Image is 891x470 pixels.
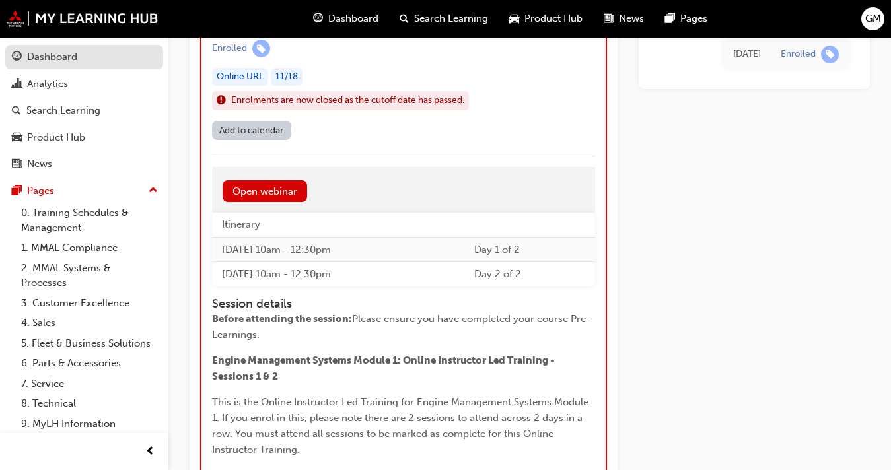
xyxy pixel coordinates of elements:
span: Pages [680,11,707,26]
a: 1. MMAL Compliance [16,238,163,258]
a: 4. Sales [16,313,163,333]
td: Day 1 of 2 [464,237,595,262]
div: Pages [27,184,54,199]
div: 11 / 18 [271,68,303,86]
span: Please ensure you have completed your course Pre-Learnings. [212,313,590,341]
span: car-icon [12,132,22,144]
td: [DATE] 10am - 12:30pm [212,237,464,262]
a: 6. Parts & Accessories [16,353,163,374]
a: 8. Technical [16,393,163,414]
a: Open webinar [223,180,307,202]
a: 7. Service [16,374,163,394]
a: News [5,152,163,176]
span: guage-icon [12,51,22,63]
div: Dashboard [27,50,77,65]
a: Search Learning [5,98,163,123]
a: pages-iconPages [655,5,718,32]
span: car-icon [509,11,519,27]
button: GM [861,7,884,30]
a: 5. Fleet & Business Solutions [16,333,163,354]
span: prev-icon [145,444,155,460]
div: Online URL [212,68,268,86]
span: pages-icon [665,11,675,27]
span: Dashboard [328,11,378,26]
span: up-icon [149,182,158,199]
button: Pages [5,179,163,203]
a: Dashboard [5,45,163,69]
span: Product Hub [524,11,583,26]
img: mmal [7,10,159,27]
div: Enrolled [212,42,247,55]
span: Engine Management Systems Module 1: Online Instructor Led Training - Sessions 1 & 2 [212,354,557,382]
a: search-iconSearch Learning [389,5,499,32]
span: GM [865,11,881,26]
a: 9. MyLH Information [16,414,163,434]
a: guage-iconDashboard [303,5,389,32]
a: 0. Training Schedules & Management [16,203,163,238]
span: guage-icon [313,11,323,27]
a: news-iconNews [593,5,655,32]
div: News [27,156,52,172]
span: exclaim-icon [217,92,226,110]
a: Add to calendar [212,121,291,140]
span: news-icon [604,11,614,27]
span: chart-icon [12,79,22,90]
div: Fri Aug 22 2025 09:30:10 GMT+1000 (Australian Eastern Standard Time) [733,47,761,62]
span: news-icon [12,158,22,170]
div: Enrolled [781,48,816,61]
span: search-icon [400,11,409,27]
div: Search Learning [26,103,100,118]
span: This is the Online Instructor Led Training for Engine Management Systems Module 1. If you enrol i... [212,396,591,455]
div: Analytics [27,77,68,92]
span: pages-icon [12,185,22,197]
span: learningRecordVerb_ENROLL-icon [821,46,839,63]
a: 3. Customer Excellence [16,293,163,314]
span: search-icon [12,105,21,117]
span: Before attending the session: [212,313,352,325]
th: Itinerary [212,213,464,237]
span: Search Learning [414,11,488,26]
td: [DATE] 10am - 12:30pm [212,262,464,286]
td: Day 2 of 2 [464,262,595,286]
a: car-iconProduct Hub [499,5,593,32]
span: Enrolments are now closed as the cutoff date has passed. [231,93,464,108]
button: DashboardAnalyticsSearch LearningProduct HubNews [5,42,163,179]
h4: Session details [212,297,595,312]
div: Product Hub [27,130,85,145]
a: Analytics [5,72,163,96]
a: Product Hub [5,125,163,150]
span: News [619,11,644,26]
span: learningRecordVerb_ENROLL-icon [252,40,270,57]
a: 2. MMAL Systems & Processes [16,258,163,293]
